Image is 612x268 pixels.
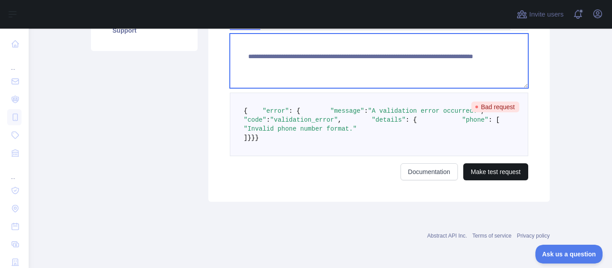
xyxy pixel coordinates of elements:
[266,116,270,123] span: :
[517,233,550,239] a: Privacy policy
[244,134,247,141] span: ]
[247,134,251,141] span: }
[463,163,528,180] button: Make test request
[7,54,22,72] div: ...
[102,21,187,40] a: Support
[427,233,467,239] a: Abstract API Inc.
[244,116,266,123] span: "code"
[368,107,481,115] span: "A validation error occurred."
[330,107,364,115] span: "message"
[7,163,22,181] div: ...
[338,116,341,123] span: ,
[401,163,458,180] a: Documentation
[472,233,511,239] a: Terms of service
[270,116,338,123] span: "validation_error"
[515,7,565,21] button: Invite users
[244,107,247,115] span: {
[529,9,564,20] span: Invite users
[535,245,603,264] iframe: Toggle Customer Support
[255,134,259,141] span: }
[405,116,417,123] span: : {
[244,125,357,132] span: "Invalid phone number format."
[488,116,500,123] span: : [
[462,116,488,123] span: "phone"
[263,107,289,115] span: "error"
[364,107,368,115] span: :
[372,116,406,123] span: "details"
[289,107,300,115] span: : {
[471,102,520,112] span: Bad request
[251,134,255,141] span: }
